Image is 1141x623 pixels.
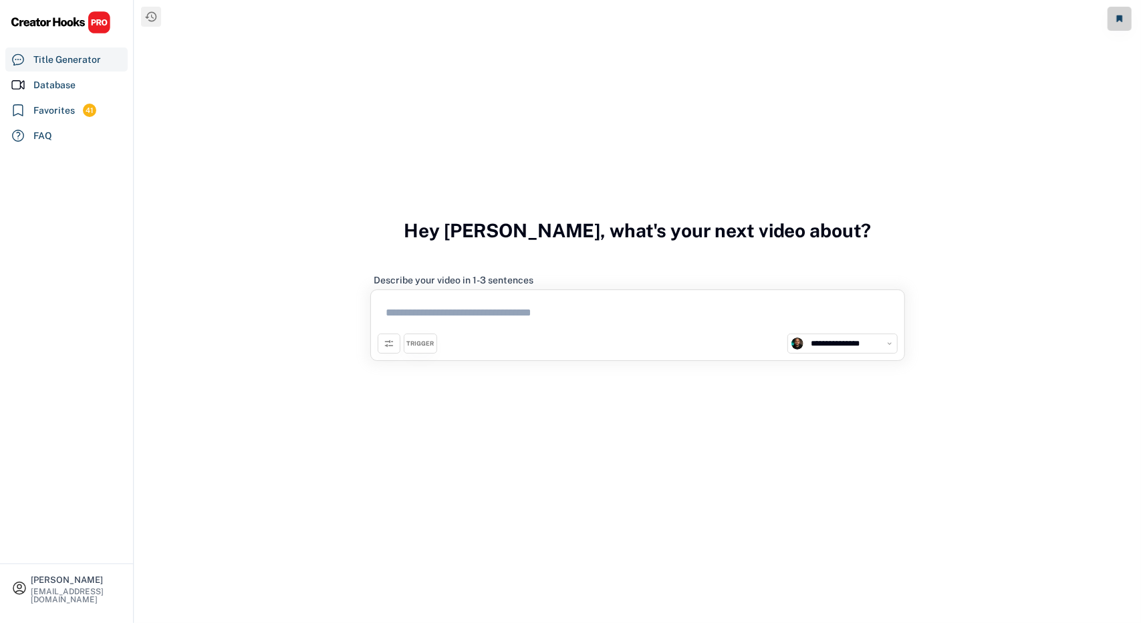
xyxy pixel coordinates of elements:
[11,11,111,34] img: CHPRO%20Logo.svg
[33,78,76,92] div: Database
[407,340,434,348] div: TRIGGER
[83,105,96,116] div: 41
[33,104,75,118] div: Favorites
[374,274,533,286] div: Describe your video in 1-3 sentences
[33,53,101,67] div: Title Generator
[31,588,122,604] div: [EMAIL_ADDRESS][DOMAIN_NAME]
[791,338,803,350] img: channels4_profile.jpg
[404,205,872,256] h3: Hey [PERSON_NAME], what's your next video about?
[33,129,52,143] div: FAQ
[31,576,122,584] div: [PERSON_NAME]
